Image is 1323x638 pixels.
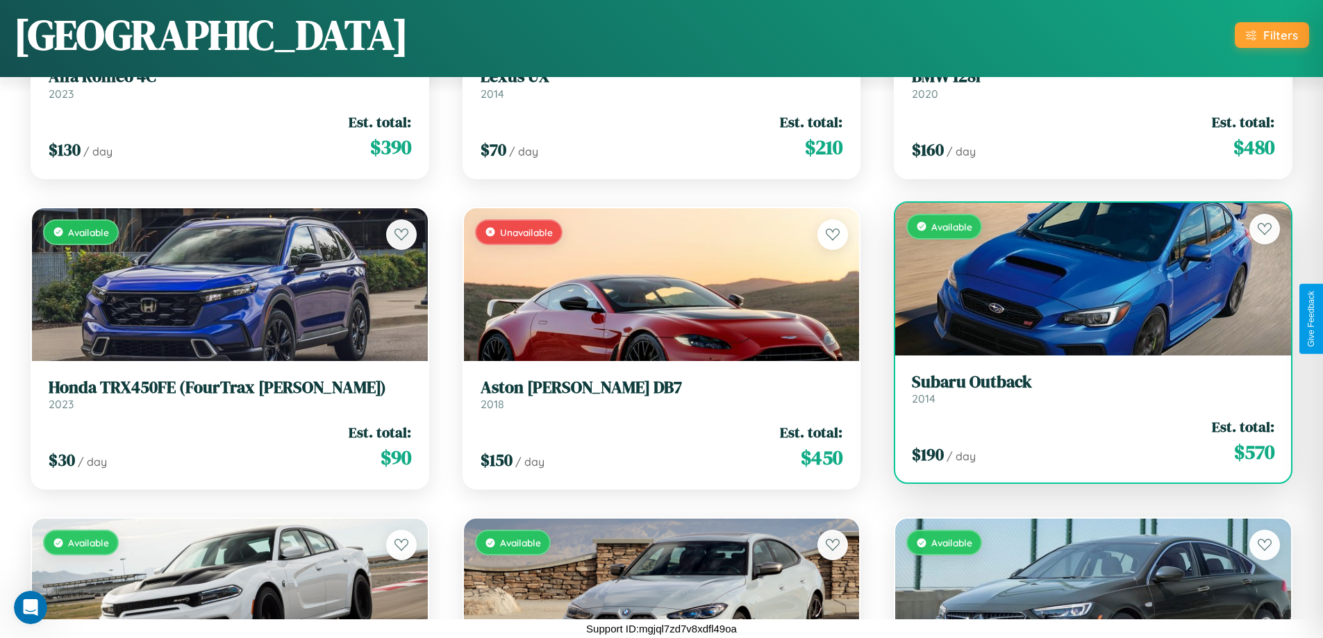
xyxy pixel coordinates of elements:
[481,378,843,412] a: Aston [PERSON_NAME] DB72018
[481,67,843,87] h3: Lexus UX
[947,144,976,158] span: / day
[1212,112,1274,132] span: Est. total:
[349,422,411,442] span: Est. total:
[49,138,81,161] span: $ 130
[381,444,411,471] span: $ 90
[481,397,504,411] span: 2018
[349,112,411,132] span: Est. total:
[14,591,47,624] iframe: Intercom live chat
[912,67,1274,87] h3: BMW 128i
[68,537,109,548] span: Available
[509,144,538,158] span: / day
[481,87,504,101] span: 2014
[515,455,544,469] span: / day
[1263,28,1298,42] div: Filters
[912,372,1274,406] a: Subaru Outback2014
[912,392,935,405] span: 2014
[49,448,75,471] span: $ 30
[481,378,843,398] h3: Aston [PERSON_NAME] DB7
[780,422,842,442] span: Est. total:
[370,133,411,161] span: $ 390
[49,67,411,87] h3: Alfa Romeo 4C
[805,133,842,161] span: $ 210
[931,221,972,233] span: Available
[780,112,842,132] span: Est. total:
[49,397,74,411] span: 2023
[912,67,1274,101] a: BMW 128i2020
[1306,291,1316,347] div: Give Feedback
[1233,133,1274,161] span: $ 480
[68,226,109,238] span: Available
[500,226,553,238] span: Unavailable
[931,537,972,548] span: Available
[481,138,506,161] span: $ 70
[14,6,408,63] h1: [GEOGRAPHIC_DATA]
[912,372,1274,392] h3: Subaru Outback
[500,537,541,548] span: Available
[1234,438,1274,466] span: $ 570
[912,443,944,466] span: $ 190
[801,444,842,471] span: $ 450
[49,67,411,101] a: Alfa Romeo 4C2023
[481,67,843,101] a: Lexus UX2014
[912,138,944,161] span: $ 160
[49,87,74,101] span: 2023
[586,619,737,638] p: Support ID: mgjql7zd7v8xdfl49oa
[83,144,113,158] span: / day
[49,378,411,398] h3: Honda TRX450FE (FourTrax [PERSON_NAME])
[1212,417,1274,437] span: Est. total:
[78,455,107,469] span: / day
[481,448,513,471] span: $ 150
[912,87,938,101] span: 2020
[1235,22,1309,48] button: Filters
[947,449,976,463] span: / day
[49,378,411,412] a: Honda TRX450FE (FourTrax [PERSON_NAME])2023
